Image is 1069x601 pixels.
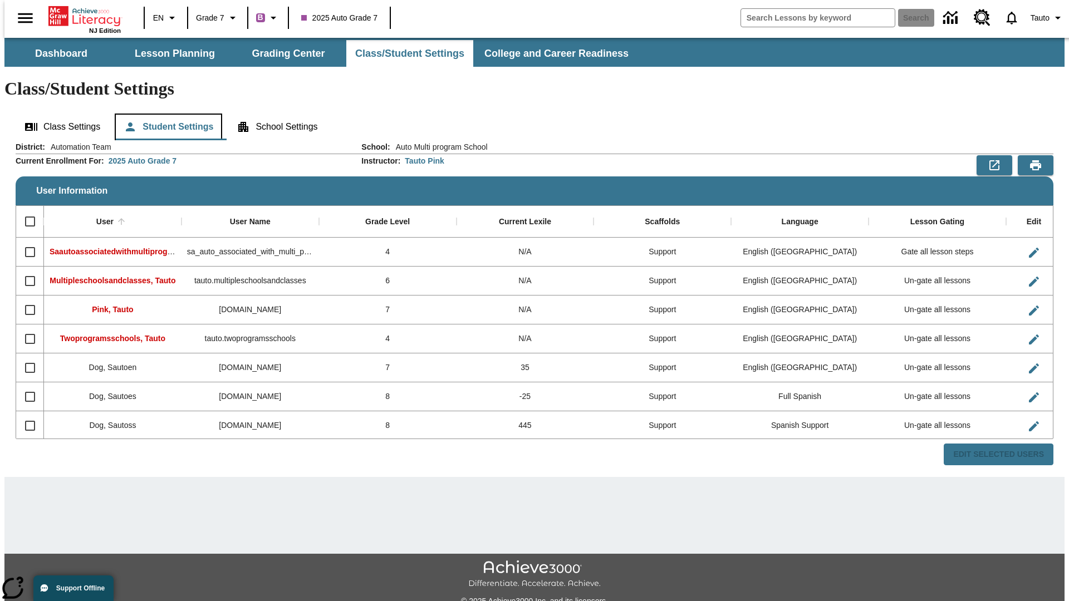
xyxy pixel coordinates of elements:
button: Profile/Settings [1026,8,1069,28]
button: Class Settings [16,114,109,140]
span: Dog, Sautoes [89,392,136,401]
div: Un-gate all lessons [869,382,1006,411]
a: Resource Center, Will open in new tab [967,3,997,33]
span: Automation Team [45,141,111,152]
button: Edit User [1023,328,1045,351]
div: English (US) [731,238,869,267]
div: Spanish Support [731,411,869,440]
div: User [96,217,114,227]
div: SubNavbar [4,40,639,67]
div: User Name [230,217,271,227]
h2: School : [361,142,390,152]
button: Language: EN, Select a language [148,8,184,28]
div: Un-gate all lessons [869,267,1006,295]
button: Edit User [1023,357,1045,380]
div: Tauto Pink [405,155,444,166]
a: Data Center [936,3,967,33]
div: Support [594,411,731,440]
span: Twoprogramsschools, Tauto [60,334,165,343]
div: Support [594,267,731,295]
div: Lesson Gating [910,217,964,227]
div: sa_auto_associated_with_multi_program_classes [182,238,319,267]
button: Print Preview [1018,155,1053,175]
button: Grading Center [233,40,344,67]
button: Open side menu [9,2,42,35]
button: Class/Student Settings [346,40,473,67]
div: Un-gate all lessons [869,324,1006,353]
div: User Information [16,141,1053,466]
span: Saautoassociatedwithmultiprogr, Saautoassociatedwithmultiprogr [50,247,295,256]
div: N/A [457,267,594,295]
img: Achieve3000 Differentiate Accelerate Achieve [468,560,601,589]
button: Edit User [1023,270,1045,293]
div: Gate all lesson steps [869,238,1006,267]
button: Export to CSV [977,155,1012,175]
div: Home [48,4,121,34]
span: Tauto [1031,12,1050,24]
div: N/A [457,295,594,324]
div: tauto.multipleschoolsandclasses [182,267,319,295]
button: Edit User [1023,299,1045,322]
span: EN [153,12,164,24]
div: 6 [319,267,457,295]
div: 2025 Auto Grade 7 [109,155,176,166]
div: Support [594,295,731,324]
div: Support [594,238,731,267]
span: 2025 Auto Grade 7 [301,12,378,24]
span: Pink, Tauto [92,305,133,314]
span: Dog, Sautoen [89,363,137,372]
div: Class/Student Settings [16,114,1053,140]
button: School Settings [228,114,326,140]
div: 35 [457,353,594,382]
div: 4 [319,238,457,267]
div: tauto.twoprogramsschools [182,324,319,353]
div: Edit [1027,217,1041,227]
div: English (US) [731,295,869,324]
a: Home [48,5,121,27]
div: Support [594,324,731,353]
div: Current Lexile [499,217,551,227]
h2: Current Enrollment For : [16,156,104,166]
h1: Class/Student Settings [4,78,1065,99]
h2: Instructor : [361,156,400,166]
div: Full Spanish [731,382,869,411]
div: Grade Level [365,217,410,227]
span: Multipleschoolsandclasses, Tauto [50,276,175,285]
div: Un-gate all lessons [869,353,1006,382]
div: -25 [457,382,594,411]
div: N/A [457,324,594,353]
div: Un-gate all lessons [869,295,1006,324]
a: Notifications [997,3,1026,32]
h2: District : [16,142,45,152]
div: sautoen.dog [182,353,319,382]
div: 7 [319,353,457,382]
div: 445 [457,411,594,440]
button: Grade: Grade 7, Select a grade [192,8,244,28]
div: sautoes.dog [182,382,319,411]
div: 7 [319,295,457,324]
div: tauto.pink [182,295,319,324]
div: SubNavbar [4,38,1065,67]
span: Dog, Sautoss [89,421,136,430]
div: Scaffolds [645,217,680,227]
div: English (US) [731,267,869,295]
div: Language [782,217,818,227]
span: Support Offline [56,584,105,592]
div: Un-gate all lessons [869,411,1006,440]
button: Edit User [1023,242,1045,264]
span: Auto Multi program School [390,141,488,152]
div: 8 [319,382,457,411]
button: Lesson Planning [119,40,231,67]
div: N/A [457,238,594,267]
button: Edit User [1023,386,1045,408]
div: Support [594,353,731,382]
button: Edit User [1023,415,1045,437]
button: Support Offline [33,575,114,601]
span: B [258,11,263,24]
div: Support [594,382,731,411]
span: NJ Edition [89,27,121,34]
div: English (US) [731,353,869,382]
button: Dashboard [6,40,117,67]
input: search field [741,9,895,27]
button: College and Career Readiness [475,40,638,67]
